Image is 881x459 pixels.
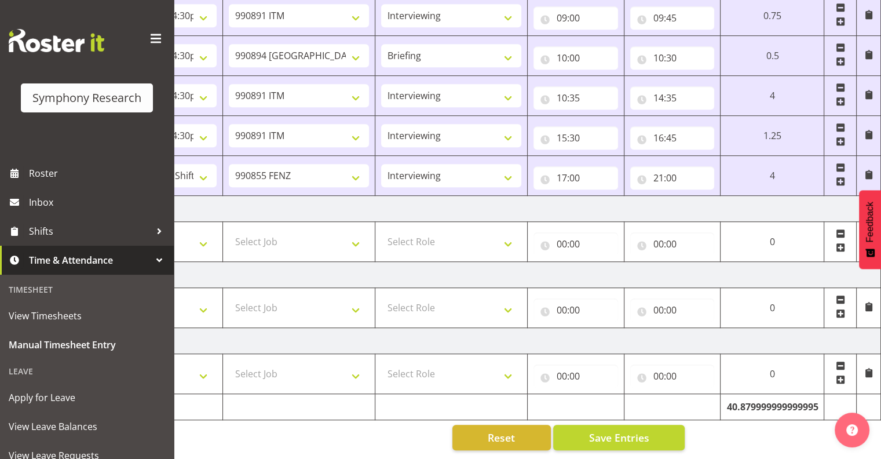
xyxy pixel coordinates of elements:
[533,232,618,256] input: Click to select...
[721,394,824,420] td: 40.879999999999995
[721,116,824,156] td: 1.25
[71,196,881,222] td: [DATE]
[71,262,881,288] td: [DATE]
[9,29,104,52] img: Rosterit website logo
[846,424,858,436] img: help-xxl-2.png
[3,330,171,359] a: Manual Timesheet Entry
[553,425,685,450] button: Save Entries
[630,126,715,150] input: Click to select...
[721,156,824,196] td: 4
[533,166,618,190] input: Click to select...
[29,223,151,240] span: Shifts
[630,365,715,388] input: Click to select...
[721,222,824,262] td: 0
[533,298,618,322] input: Click to select...
[452,425,551,450] button: Reset
[9,418,165,435] span: View Leave Balances
[3,383,171,412] a: Apply for Leave
[630,166,715,190] input: Click to select...
[721,354,824,394] td: 0
[29,194,168,211] span: Inbox
[588,430,649,445] span: Save Entries
[533,46,618,70] input: Click to select...
[29,252,151,269] span: Time & Attendance
[3,278,171,301] div: Timesheet
[3,301,171,330] a: View Timesheets
[32,89,141,107] div: Symphony Research
[721,76,824,116] td: 4
[533,365,618,388] input: Click to select...
[721,288,824,328] td: 0
[630,46,715,70] input: Click to select...
[533,126,618,150] input: Click to select...
[630,86,715,110] input: Click to select...
[859,190,881,269] button: Feedback - Show survey
[9,307,165,325] span: View Timesheets
[533,86,618,110] input: Click to select...
[3,412,171,441] a: View Leave Balances
[630,6,715,30] input: Click to select...
[533,6,618,30] input: Click to select...
[630,298,715,322] input: Click to select...
[721,36,824,76] td: 0.5
[865,202,875,242] span: Feedback
[9,336,165,354] span: Manual Timesheet Entry
[71,328,881,354] td: [DATE]
[9,389,165,406] span: Apply for Leave
[29,165,168,182] span: Roster
[488,430,515,445] span: Reset
[630,232,715,256] input: Click to select...
[3,359,171,383] div: Leave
